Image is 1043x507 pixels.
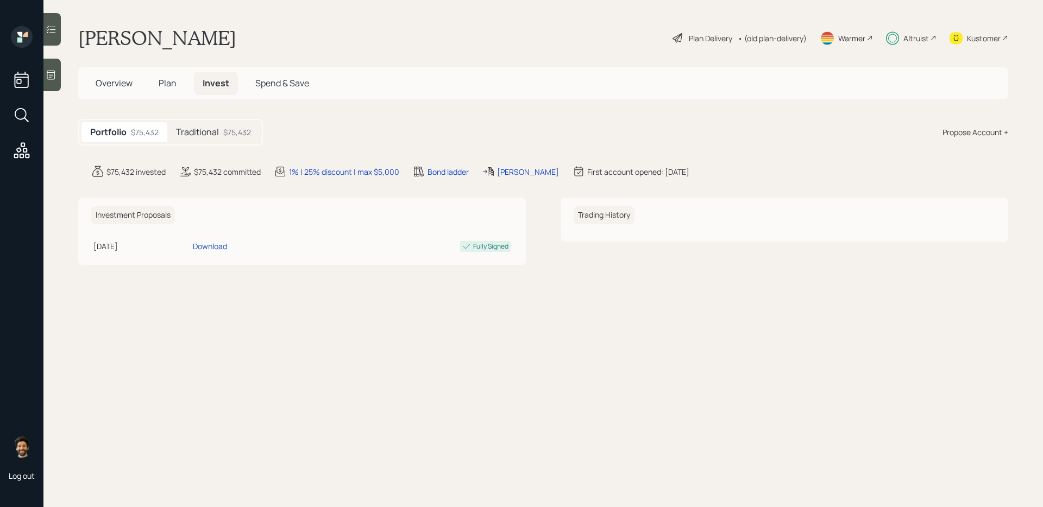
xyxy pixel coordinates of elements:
[497,166,559,178] div: [PERSON_NAME]
[255,77,309,89] span: Spend & Save
[903,33,929,44] div: Altruist
[473,242,508,251] div: Fully Signed
[838,33,865,44] div: Warmer
[223,126,251,138] div: $75,432
[967,33,1001,44] div: Kustomer
[9,471,35,481] div: Log out
[131,126,159,138] div: $75,432
[11,436,33,458] img: eric-schwartz-headshot.png
[587,166,689,178] div: First account opened: [DATE]
[574,206,634,224] h6: Trading History
[78,26,236,50] h1: [PERSON_NAME]
[738,33,807,44] div: • (old plan-delivery)
[689,33,732,44] div: Plan Delivery
[91,206,175,224] h6: Investment Proposals
[93,240,189,252] div: [DATE]
[159,77,177,89] span: Plan
[106,166,166,178] div: $75,432 invested
[193,240,227,252] div: Download
[289,166,399,178] div: 1% | 25% discount | max $5,000
[176,127,219,137] h5: Traditional
[96,77,133,89] span: Overview
[943,126,1008,138] div: Propose Account +
[428,166,469,178] div: Bond ladder
[90,127,127,137] h5: Portfolio
[203,77,229,89] span: Invest
[194,166,261,178] div: $75,432 committed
